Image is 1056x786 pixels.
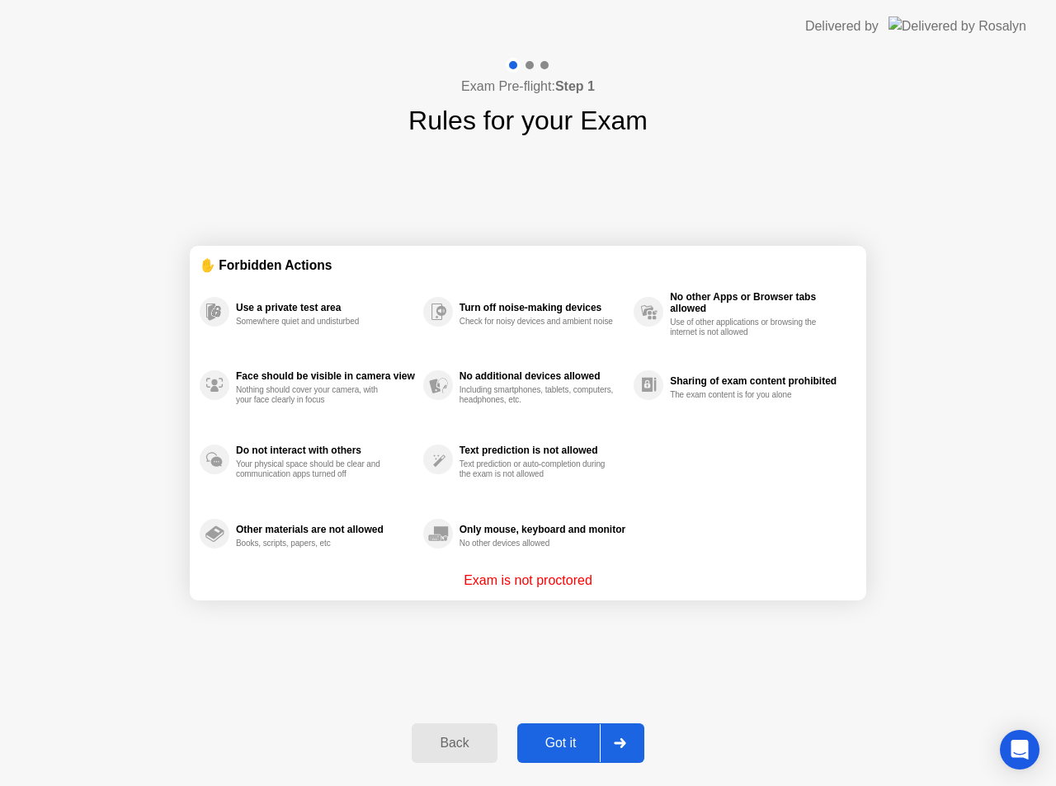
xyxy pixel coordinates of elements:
[417,736,492,751] div: Back
[236,539,392,548] div: Books, scripts, papers, etc
[460,302,625,313] div: Turn off noise-making devices
[555,79,595,93] b: Step 1
[236,370,415,382] div: Face should be visible in camera view
[460,385,615,405] div: Including smartphones, tablets, computers, headphones, etc.
[236,524,415,535] div: Other materials are not allowed
[460,539,615,548] div: No other devices allowed
[889,16,1026,35] img: Delivered by Rosalyn
[461,77,595,96] h4: Exam Pre-flight:
[460,524,625,535] div: Only mouse, keyboard and monitor
[412,723,497,763] button: Back
[460,370,625,382] div: No additional devices allowed
[670,375,848,387] div: Sharing of exam content prohibited
[670,291,848,314] div: No other Apps or Browser tabs allowed
[464,571,592,591] p: Exam is not proctored
[460,445,625,456] div: Text prediction is not allowed
[522,736,600,751] div: Got it
[670,318,826,337] div: Use of other applications or browsing the internet is not allowed
[236,385,392,405] div: Nothing should cover your camera, with your face clearly in focus
[670,390,826,400] div: The exam content is for you alone
[805,16,879,36] div: Delivered by
[236,317,392,327] div: Somewhere quiet and undisturbed
[460,317,615,327] div: Check for noisy devices and ambient noise
[236,459,392,479] div: Your physical space should be clear and communication apps turned off
[1000,730,1039,770] div: Open Intercom Messenger
[236,302,415,313] div: Use a private test area
[460,459,615,479] div: Text prediction or auto-completion during the exam is not allowed
[200,256,856,275] div: ✋ Forbidden Actions
[517,723,644,763] button: Got it
[408,101,648,140] h1: Rules for your Exam
[236,445,415,456] div: Do not interact with others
